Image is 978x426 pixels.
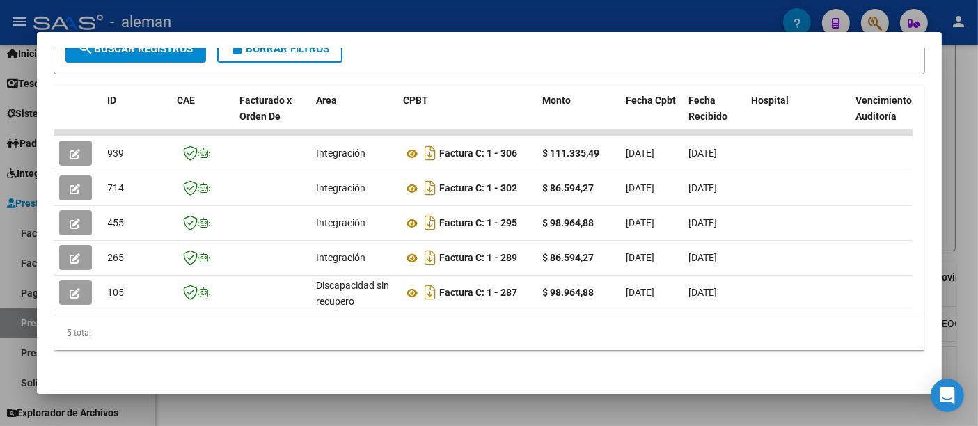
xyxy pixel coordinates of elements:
[317,217,366,228] span: Integración
[108,95,117,106] span: ID
[108,252,125,263] span: 265
[543,252,594,263] strong: $ 86.594,27
[689,287,718,298] span: [DATE]
[537,86,621,147] datatable-header-cell: Monto
[543,95,571,106] span: Monto
[626,148,655,159] span: [DATE]
[543,182,594,194] strong: $ 86.594,27
[217,35,342,63] button: Borrar Filtros
[108,217,125,228] span: 455
[172,86,235,147] datatable-header-cell: CAE
[108,148,125,159] span: 939
[311,86,398,147] datatable-header-cell: Area
[626,182,655,194] span: [DATE]
[422,212,440,234] i: Descargar documento
[422,177,440,199] i: Descargar documento
[689,148,718,159] span: [DATE]
[317,148,366,159] span: Integración
[689,217,718,228] span: [DATE]
[621,86,684,147] datatable-header-cell: Fecha Cpbt
[398,86,537,147] datatable-header-cell: CPBT
[689,95,728,122] span: Fecha Recibido
[108,182,125,194] span: 714
[65,35,206,63] button: Buscar Registros
[108,287,125,298] span: 105
[626,217,655,228] span: [DATE]
[422,142,440,164] i: Descargar documento
[440,218,518,229] strong: Factura C: 1 - 295
[543,287,594,298] strong: $ 98.964,88
[440,183,518,194] strong: Factura C: 1 - 302
[626,252,655,263] span: [DATE]
[543,217,594,228] strong: $ 98.964,88
[851,86,913,147] datatable-header-cell: Vencimiento Auditoría
[746,86,851,147] datatable-header-cell: Hospital
[626,95,677,106] span: Fecha Cpbt
[422,246,440,269] i: Descargar documento
[178,95,196,106] span: CAE
[317,182,366,194] span: Integración
[317,95,338,106] span: Area
[856,95,913,122] span: Vencimiento Auditoría
[689,182,718,194] span: [DATE]
[931,379,964,412] div: Open Intercom Messenger
[422,281,440,303] i: Descargar documento
[626,287,655,298] span: [DATE]
[543,148,600,159] strong: $ 111.335,49
[684,86,746,147] datatable-header-cell: Fecha Recibido
[230,42,330,55] span: Borrar Filtros
[317,252,366,263] span: Integración
[752,95,789,106] span: Hospital
[317,280,390,307] span: Discapacidad sin recupero
[440,253,518,264] strong: Factura C: 1 - 289
[54,315,925,350] div: 5 total
[240,95,292,122] span: Facturado x Orden De
[440,287,518,299] strong: Factura C: 1 - 287
[235,86,311,147] datatable-header-cell: Facturado x Orden De
[440,148,518,159] strong: Factura C: 1 - 306
[78,42,194,55] span: Buscar Registros
[404,95,429,106] span: CPBT
[102,86,172,147] datatable-header-cell: ID
[689,252,718,263] span: [DATE]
